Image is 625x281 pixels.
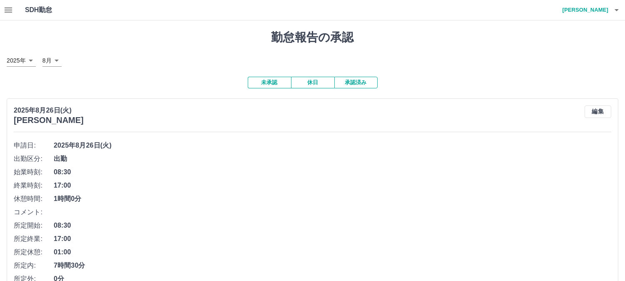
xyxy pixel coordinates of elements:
span: 01:00 [54,247,611,257]
button: 未承認 [248,77,291,88]
span: 1時間0分 [54,194,611,204]
span: 7時間30分 [54,261,611,271]
span: 申請日: [14,140,54,151]
button: 承認済み [334,77,378,88]
span: 17:00 [54,234,611,244]
span: 始業時刻: [14,167,54,177]
div: 8月 [42,55,62,67]
span: 2025年8月26日(火) [54,140,611,151]
button: 休日 [291,77,334,88]
span: 08:30 [54,167,611,177]
span: 08:30 [54,221,611,231]
span: 出勤 [54,154,611,164]
span: 所定休憩: [14,247,54,257]
h3: [PERSON_NAME] [14,115,84,125]
span: 休憩時間: [14,194,54,204]
button: 編集 [585,105,611,118]
span: 所定内: [14,261,54,271]
h1: 勤怠報告の承認 [7,30,618,45]
span: 所定開始: [14,221,54,231]
span: コメント: [14,207,54,217]
span: 17:00 [54,181,611,191]
span: 出勤区分: [14,154,54,164]
div: 2025年 [7,55,36,67]
p: 2025年8月26日(火) [14,105,84,115]
span: 終業時刻: [14,181,54,191]
span: 所定終業: [14,234,54,244]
